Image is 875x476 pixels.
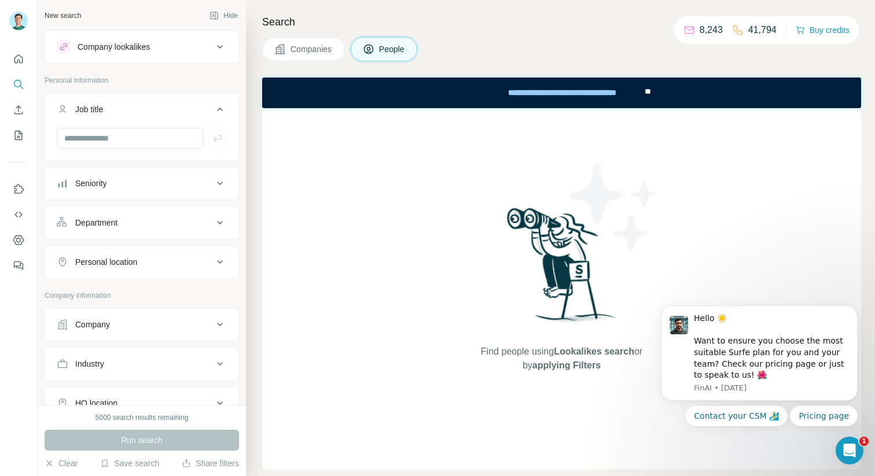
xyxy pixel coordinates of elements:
h4: Search [262,14,861,30]
p: Personal information [45,75,239,86]
div: 5000 search results remaining [95,412,189,423]
div: Personal location [75,256,137,268]
button: Job title [45,95,238,128]
button: Clear [45,457,78,469]
span: Companies [291,43,333,55]
span: Find people using or by [469,345,654,372]
button: Dashboard [9,230,28,250]
iframe: Intercom live chat [836,437,863,464]
img: Avatar [9,12,28,30]
span: 1 [859,437,869,446]
button: Hide [201,7,246,24]
button: Enrich CSV [9,99,28,120]
div: Department [75,217,117,228]
span: applying Filters [532,360,601,370]
button: Quick start [9,49,28,69]
p: 8,243 [700,23,723,37]
button: Share filters [182,457,239,469]
img: Surfe Illustration - Stars [562,154,666,259]
p: Company information [45,290,239,301]
button: Use Surfe API [9,204,28,225]
button: Search [9,74,28,95]
button: Company lookalikes [45,33,238,61]
p: 41,794 [748,23,777,37]
button: My lists [9,125,28,146]
iframe: Intercom notifications message [644,295,875,433]
div: Seniority [75,178,106,189]
img: Surfe Illustration - Woman searching with binoculars [502,205,622,334]
span: Lookalikes search [554,346,634,356]
button: Industry [45,350,238,378]
button: Company [45,311,238,338]
span: People [379,43,406,55]
button: Feedback [9,255,28,276]
button: Personal location [45,248,238,276]
button: Save search [100,457,159,469]
button: Department [45,209,238,237]
button: Use Surfe on LinkedIn [9,179,28,200]
div: Industry [75,358,104,370]
iframe: Banner [262,78,861,108]
div: Company [75,319,110,330]
div: Company lookalikes [78,41,150,53]
div: New search [45,10,81,21]
div: Job title [75,104,103,115]
button: Seniority [45,169,238,197]
button: HQ location [45,389,238,417]
div: HQ location [75,397,117,409]
button: Buy credits [796,22,850,38]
